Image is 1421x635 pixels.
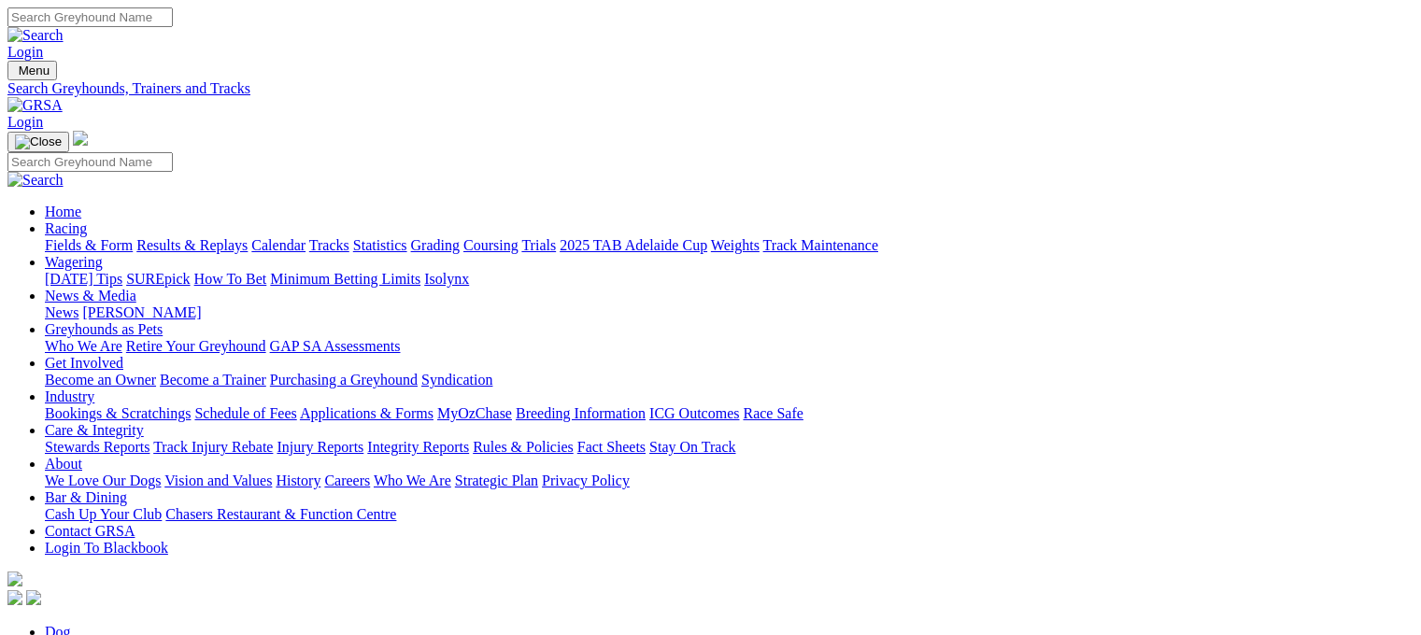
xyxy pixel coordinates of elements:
[7,7,173,27] input: Search
[7,27,64,44] img: Search
[560,237,707,253] a: 2025 TAB Adelaide Cup
[15,134,62,149] img: Close
[251,237,306,253] a: Calendar
[165,506,396,522] a: Chasers Restaurant & Function Centre
[7,590,22,605] img: facebook.svg
[45,321,163,337] a: Greyhounds as Pets
[577,439,646,455] a: Fact Sheets
[45,456,82,472] a: About
[353,237,407,253] a: Statistics
[45,355,123,371] a: Get Involved
[542,473,630,488] a: Privacy Policy
[45,439,149,455] a: Stewards Reports
[45,439,1414,456] div: Care & Integrity
[45,506,162,522] a: Cash Up Your Club
[45,254,103,270] a: Wagering
[7,61,57,80] button: Toggle navigation
[270,372,418,388] a: Purchasing a Greyhound
[45,473,1414,489] div: About
[7,97,63,114] img: GRSA
[463,237,519,253] a: Coursing
[711,237,760,253] a: Weights
[45,405,1414,422] div: Industry
[276,473,320,488] a: History
[516,405,646,421] a: Breeding Information
[73,131,88,146] img: logo-grsa-white.png
[19,63,50,78] span: Menu
[45,372,156,388] a: Become an Owner
[300,405,433,421] a: Applications & Forms
[45,506,1414,523] div: Bar & Dining
[45,271,122,287] a: [DATE] Tips
[521,237,556,253] a: Trials
[743,405,803,421] a: Race Safe
[45,422,144,438] a: Care & Integrity
[45,220,87,236] a: Racing
[424,271,469,287] a: Isolynx
[45,204,81,219] a: Home
[45,473,161,488] a: We Love Our Dogs
[194,271,267,287] a: How To Bet
[45,338,122,354] a: Who We Are
[270,271,420,287] a: Minimum Betting Limits
[374,473,451,488] a: Who We Are
[367,439,469,455] a: Integrity Reports
[7,44,43,60] a: Login
[309,237,349,253] a: Tracks
[82,304,201,320] a: [PERSON_NAME]
[45,338,1414,355] div: Greyhounds as Pets
[126,338,266,354] a: Retire Your Greyhound
[324,473,370,488] a: Careers
[45,237,133,253] a: Fields & Form
[160,372,266,388] a: Become a Trainer
[45,540,168,556] a: Login To Blackbook
[411,237,460,253] a: Grading
[7,152,173,172] input: Search
[126,271,190,287] a: SUREpick
[45,489,127,505] a: Bar & Dining
[473,439,574,455] a: Rules & Policies
[45,304,1414,321] div: News & Media
[649,405,739,421] a: ICG Outcomes
[26,590,41,605] img: twitter.svg
[45,237,1414,254] div: Racing
[7,571,22,586] img: logo-grsa-white.png
[136,237,248,253] a: Results & Replays
[153,439,273,455] a: Track Injury Rebate
[7,114,43,130] a: Login
[45,271,1414,288] div: Wagering
[7,172,64,189] img: Search
[164,473,272,488] a: Vision and Values
[7,80,1414,97] a: Search Greyhounds, Trainers and Tracks
[45,405,191,421] a: Bookings & Scratchings
[649,439,735,455] a: Stay On Track
[437,405,512,421] a: MyOzChase
[45,288,136,303] a: News & Media
[45,388,94,404] a: Industry
[45,372,1414,388] div: Get Involved
[455,473,538,488] a: Strategic Plan
[277,439,363,455] a: Injury Reports
[763,237,878,253] a: Track Maintenance
[45,304,78,320] a: News
[194,405,296,421] a: Schedule of Fees
[270,338,401,354] a: GAP SA Assessments
[7,132,69,152] button: Toggle navigation
[45,523,135,539] a: Contact GRSA
[421,372,492,388] a: Syndication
